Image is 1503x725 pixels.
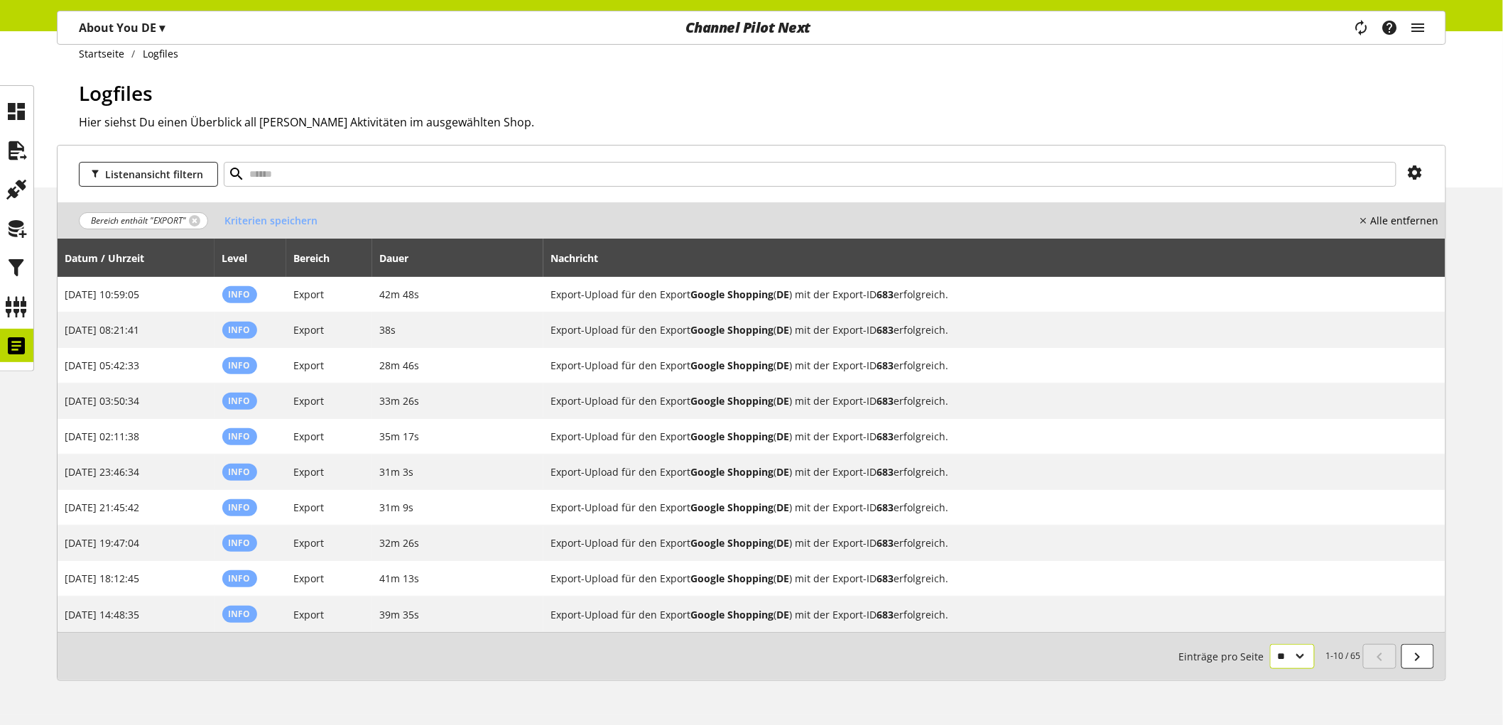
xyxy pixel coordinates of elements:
[222,251,262,266] div: Level
[294,251,344,266] div: Bereich
[294,572,325,585] span: Export
[65,251,159,266] div: Datum / Uhrzeit
[105,167,203,182] span: Listenansicht filtern
[877,608,894,621] b: 683
[690,394,774,408] b: Google Shopping
[380,572,420,585] span: 41m 13s
[550,393,1411,408] h2: Export-Upload für den Export Google Shopping (DE) mit der Export-ID 683 erfolgreich.
[877,323,894,337] b: 683
[877,572,894,585] b: 683
[690,608,774,621] b: Google Shopping
[690,359,774,372] b: Google Shopping
[877,465,894,479] b: 683
[65,394,140,408] span: [DATE] 03:50:34
[550,244,1438,272] div: Nachricht
[380,394,420,408] span: 33m 26s
[690,536,774,550] b: Google Shopping
[65,430,140,443] span: [DATE] 02:11:38
[65,323,140,337] span: [DATE] 08:21:41
[294,394,325,408] span: Export
[79,80,153,107] span: Logfiles
[79,162,218,187] button: Listenansicht filtern
[65,288,140,301] span: [DATE] 10:59:05
[294,359,325,372] span: Export
[776,359,789,372] b: DE
[229,288,251,300] span: Info
[91,214,186,227] span: Bereich enthält "EXPORT"
[380,501,414,514] span: 31m 9s
[550,287,1411,302] h2: Export-Upload für den Export Google Shopping (DE) mit der Export-ID 683 erfolgreich.
[229,537,251,549] span: Info
[380,430,420,443] span: 35m 17s
[79,46,132,61] a: Startseite
[550,322,1411,337] h2: Export-Upload für den Export Google Shopping (DE) mit der Export-ID 683 erfolgreich.
[229,359,251,371] span: Info
[294,323,325,337] span: Export
[1179,644,1361,669] small: 1-10 / 65
[380,359,420,372] span: 28m 46s
[877,501,894,514] b: 683
[550,500,1411,515] h2: Export-Upload für den Export Google Shopping (DE) mit der Export-ID 683 erfolgreich.
[877,288,894,301] b: 683
[776,430,789,443] b: DE
[380,608,420,621] span: 39m 35s
[877,359,894,372] b: 683
[776,536,789,550] b: DE
[65,501,140,514] span: [DATE] 21:45:42
[65,536,140,550] span: [DATE] 19:47:04
[294,608,325,621] span: Export
[877,394,894,408] b: 683
[690,501,774,514] b: Google Shopping
[294,536,325,550] span: Export
[229,572,251,584] span: Info
[229,430,251,442] span: Info
[550,358,1411,373] h2: Export-Upload für den Export Google Shopping (DE) mit der Export-ID 683 erfolgreich.
[690,572,774,585] b: Google Shopping
[294,430,325,443] span: Export
[877,430,894,443] b: 683
[1179,649,1270,664] span: Einträge pro Seite
[776,323,789,337] b: DE
[65,608,140,621] span: [DATE] 14:48:35
[550,429,1411,444] h2: Export-Upload für den Export Google Shopping (DE) mit der Export-ID 683 erfolgreich.
[1371,213,1439,228] nobr: Alle entfernen
[294,288,325,301] span: Export
[229,395,251,407] span: Info
[229,324,251,336] span: Info
[776,465,789,479] b: DE
[380,288,420,301] span: 42m 48s
[550,607,1411,622] h2: Export-Upload für den Export Google Shopping (DE) mit der Export-ID 683 erfolgreich.
[229,466,251,478] span: Info
[380,465,414,479] span: 31m 3s
[380,536,420,550] span: 32m 26s
[294,501,325,514] span: Export
[380,323,396,337] span: 38s
[550,464,1411,479] h2: Export-Upload für den Export Google Shopping (DE) mit der Export-ID 683 erfolgreich.
[690,288,774,301] b: Google Shopping
[214,208,328,233] button: Kriterien speichern
[776,501,789,514] b: DE
[65,465,140,479] span: [DATE] 23:46:34
[65,572,140,585] span: [DATE] 18:12:45
[229,608,251,620] span: Info
[57,11,1446,45] nav: main navigation
[776,608,789,621] b: DE
[79,114,1446,131] h2: Hier siehst Du einen Überblick all [PERSON_NAME] Aktivitäten im ausgewählten Shop.
[224,213,318,228] span: Kriterien speichern
[294,465,325,479] span: Export
[550,535,1411,550] h2: Export-Upload für den Export Google Shopping (DE) mit der Export-ID 683 erfolgreich.
[380,251,423,266] div: Dauer
[776,572,789,585] b: DE
[229,501,251,513] span: Info
[690,465,774,479] b: Google Shopping
[690,430,774,443] b: Google Shopping
[79,19,165,36] p: About You DE
[776,288,789,301] b: DE
[550,571,1411,586] h2: Export-Upload für den Export Google Shopping (DE) mit der Export-ID 683 erfolgreich.
[65,359,140,372] span: [DATE] 05:42:33
[159,20,165,36] span: ▾
[690,323,774,337] b: Google Shopping
[877,536,894,550] b: 683
[776,394,789,408] b: DE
